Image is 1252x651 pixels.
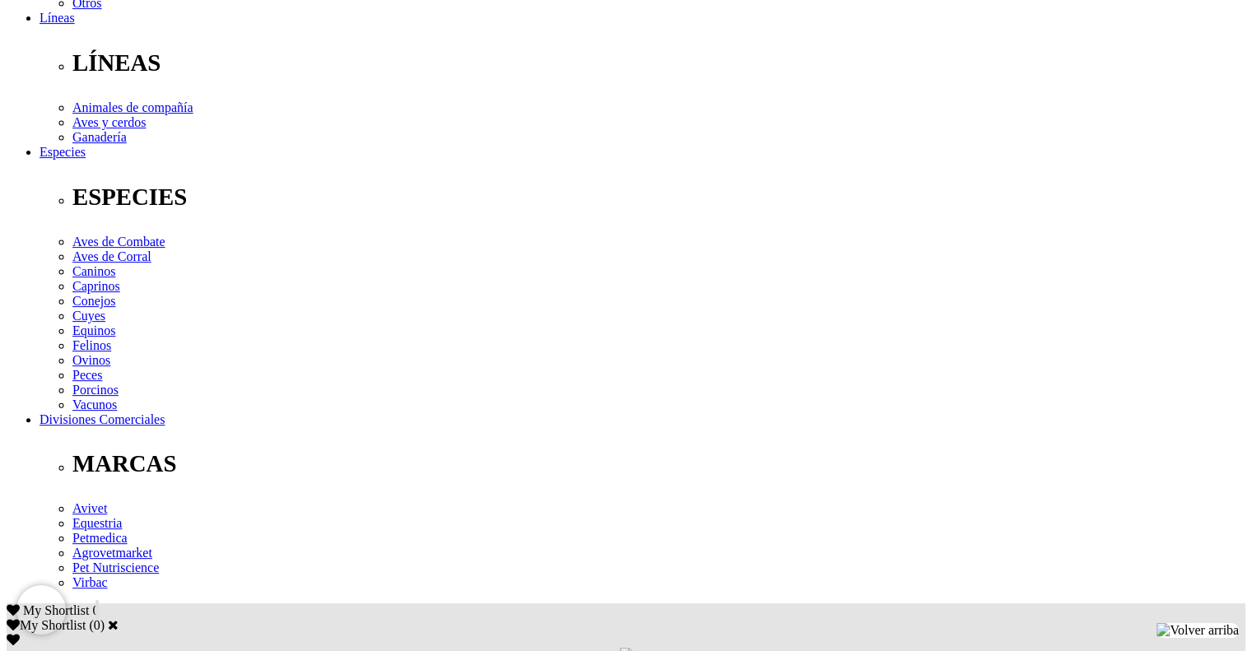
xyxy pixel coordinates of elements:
[1157,623,1239,638] img: Volver arriba
[108,618,119,631] a: Cerrar
[72,575,108,589] a: Virbac
[40,412,165,426] a: Divisiones Comerciales
[72,279,120,293] a: Caprinos
[72,49,1245,77] p: LÍNEAS
[72,264,115,278] a: Caninos
[40,145,86,159] a: Especies
[72,546,152,560] a: Agrovetmarket
[72,115,146,129] a: Aves y cerdos
[72,560,159,574] a: Pet Nutriscience
[7,618,86,632] label: My Shortlist
[72,501,107,515] a: Avivet
[72,130,127,144] a: Ganadería
[72,353,110,367] a: Ovinos
[72,368,102,382] a: Peces
[72,338,111,352] a: Felinos
[16,585,66,635] iframe: Brevo live chat
[72,383,119,397] a: Porcinos
[92,603,99,617] span: 0
[40,11,75,25] a: Líneas
[72,294,115,308] a: Conejos
[72,531,128,545] a: Petmedica
[89,618,105,632] span: ( )
[72,323,115,337] a: Equinos
[72,450,1245,477] p: MARCAS
[72,249,151,263] a: Aves de Corral
[72,235,165,249] a: Aves de Combate
[72,398,117,412] a: Vacunos
[94,618,100,632] label: 0
[72,184,1245,211] p: ESPECIES
[72,100,193,114] a: Animales de compañía
[72,309,105,323] a: Cuyes
[72,516,122,530] a: Equestria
